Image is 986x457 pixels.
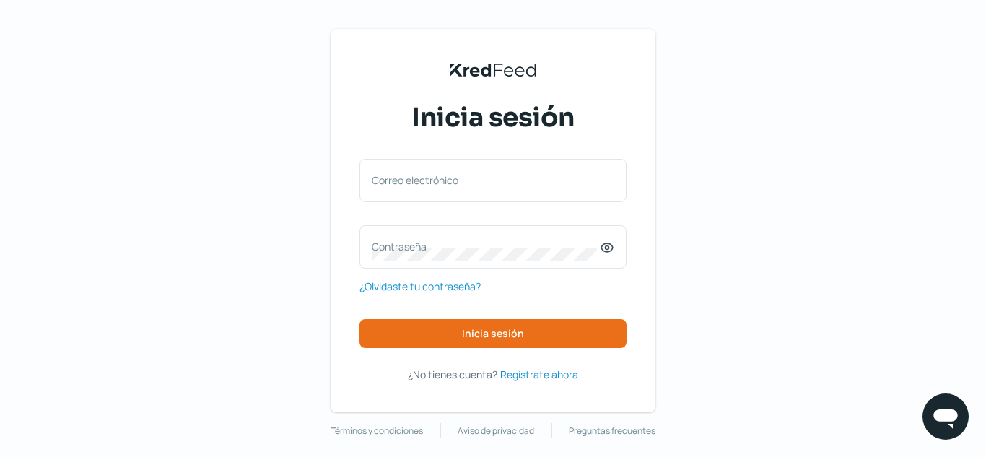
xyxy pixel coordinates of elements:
span: Inicia sesión [462,328,524,339]
a: Preguntas frecuentes [569,423,655,439]
a: Aviso de privacidad [458,423,534,439]
a: Términos y condiciones [331,423,423,439]
label: Contraseña [372,240,600,253]
label: Correo electrónico [372,173,600,187]
span: Inicia sesión [411,100,575,136]
a: Regístrate ahora [500,365,578,383]
button: Inicia sesión [359,319,627,348]
span: ¿No tienes cuenta? [408,367,497,381]
img: chatIcon [931,402,960,431]
a: ¿Olvidaste tu contraseña? [359,277,481,295]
